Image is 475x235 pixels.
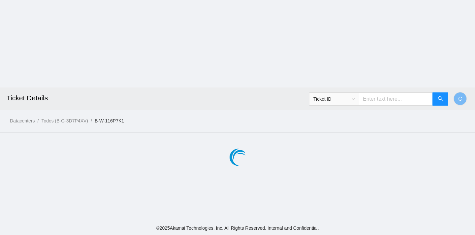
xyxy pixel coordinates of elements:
a: Todos (B-G-3D7P4XV) [41,118,88,123]
a: Datacenters [10,118,35,123]
span: C [458,95,462,103]
button: C [454,92,467,105]
h2: Ticket Details [7,87,330,109]
span: / [37,118,39,123]
input: Enter text here... [359,92,433,106]
span: Ticket ID [313,94,355,104]
span: / [91,118,92,123]
button: search [432,92,448,106]
a: B-W-116P7K1 [95,118,124,123]
span: search [438,96,443,102]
